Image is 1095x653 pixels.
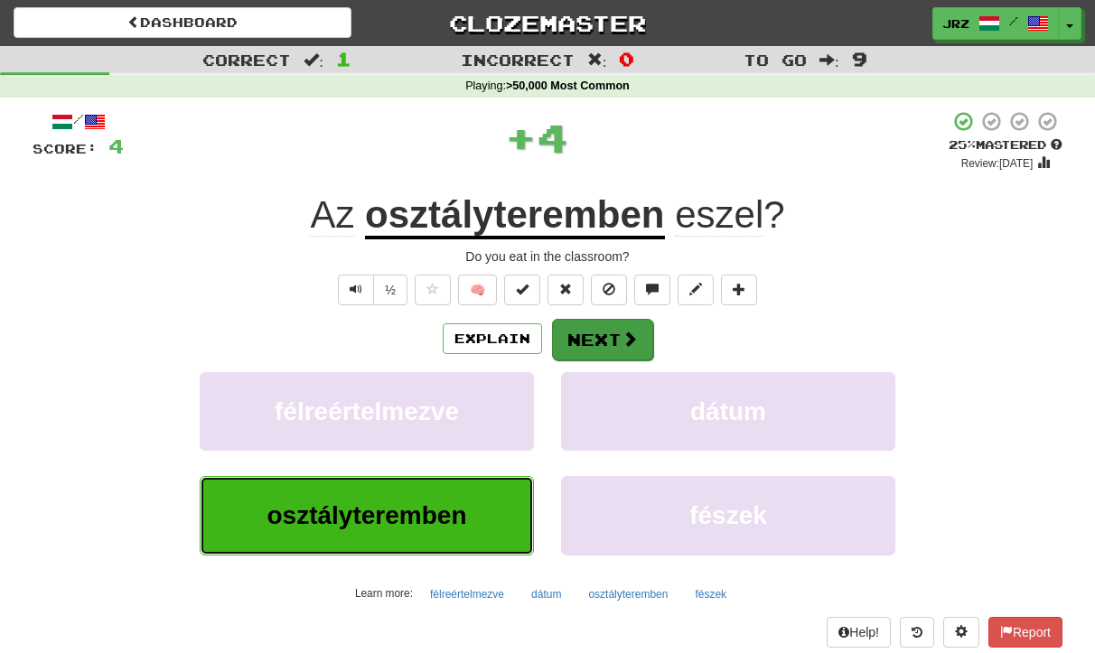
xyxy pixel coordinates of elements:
span: dátum [690,397,766,425]
span: fészek [689,501,767,529]
span: Score: [33,141,98,156]
button: Edit sentence (alt+d) [678,275,714,305]
span: : [819,52,839,68]
div: Do you eat in the classroom? [33,247,1062,266]
div: Mastered [949,137,1062,154]
span: Incorrect [461,51,575,69]
a: Dashboard [14,7,351,38]
button: Reset to 0% Mastered (alt+r) [547,275,584,305]
u: osztályteremben [365,193,664,239]
div: / [33,110,124,133]
span: félreértelmezve [275,397,459,425]
button: dátum [521,581,571,608]
button: Play sentence audio (ctl+space) [338,275,374,305]
button: osztályteremben [578,581,678,608]
button: Report [988,617,1062,648]
strong: >50,000 Most Common [506,79,630,92]
span: + [505,110,537,164]
small: Review: [DATE] [961,157,1034,170]
button: fészek [685,581,736,608]
span: osztályteremben [267,501,467,529]
span: To go [744,51,807,69]
div: Text-to-speech controls [334,275,407,305]
span: 4 [108,135,124,157]
button: Add to collection (alt+a) [721,275,757,305]
button: dátum [561,372,895,451]
span: 0 [619,48,634,70]
button: félreértelmezve [420,581,514,608]
a: Clozemaster [379,7,716,39]
span: Correct [202,51,291,69]
span: / [1009,14,1018,27]
span: 9 [852,48,867,70]
button: Set this sentence to 100% Mastered (alt+m) [504,275,540,305]
button: Explain [443,323,542,354]
button: Help! [827,617,891,648]
button: Round history (alt+y) [900,617,934,648]
button: Ignore sentence (alt+i) [591,275,627,305]
span: : [304,52,323,68]
span: 4 [537,115,568,160]
button: osztályteremben [200,476,534,555]
button: félreértelmezve [200,372,534,451]
span: jrz [942,15,969,32]
span: ? [665,193,785,237]
button: Discuss sentence (alt+u) [634,275,670,305]
span: 25 % [949,137,976,152]
span: Az [310,193,354,237]
span: eszel [675,193,763,237]
span: 1 [336,48,351,70]
button: Next [552,319,653,360]
button: Favorite sentence (alt+f) [415,275,451,305]
span: : [587,52,607,68]
button: ½ [373,275,407,305]
button: fészek [561,476,895,555]
button: 🧠 [458,275,497,305]
a: jrz / [932,7,1059,40]
small: Learn more: [355,587,413,600]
